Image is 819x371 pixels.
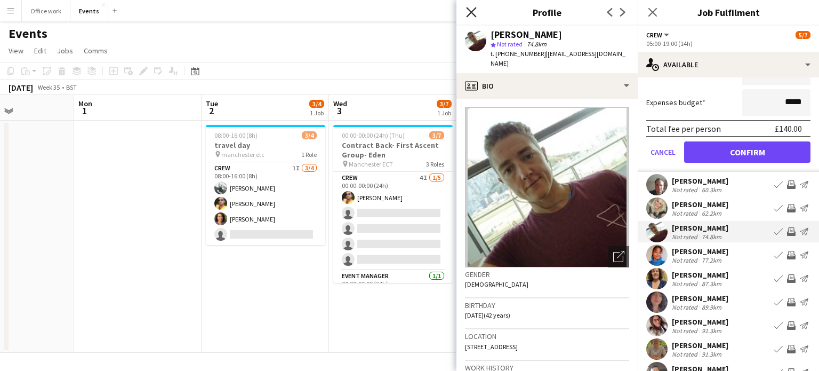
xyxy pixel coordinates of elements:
[53,44,77,58] a: Jobs
[437,100,452,108] span: 3/7
[672,341,728,350] div: [PERSON_NAME]
[672,176,728,186] div: [PERSON_NAME]
[206,99,218,108] span: Tue
[302,131,317,139] span: 3/4
[684,141,810,163] button: Confirm
[309,100,324,108] span: 3/4
[22,1,70,21] button: Office work
[332,105,347,117] span: 3
[206,125,325,245] app-job-card: 08:00-16:00 (8h)3/4travel day manchester etc1 RoleCrew1I3/408:00-16:00 (8h)[PERSON_NAME][PERSON_N...
[333,270,453,306] app-card-role: Event Manager1/100:00-00:00 (24h)
[646,123,721,134] div: Total fee per person
[465,331,629,341] h3: Location
[78,99,92,108] span: Mon
[700,327,724,335] div: 91.3km
[491,50,625,67] span: | [EMAIL_ADDRESS][DOMAIN_NAME]
[9,46,23,56] span: View
[333,172,453,270] app-card-role: Crew4I1/500:00-00:00 (24h)[PERSON_NAME]
[349,160,393,168] span: Manchester ECT
[214,131,258,139] span: 08:00-16:00 (8h)
[700,186,724,194] div: 60.3km
[672,186,700,194] div: Not rated
[465,301,629,310] h3: Birthday
[429,131,444,139] span: 3/7
[57,46,73,56] span: Jobs
[796,31,810,39] span: 5/7
[333,125,453,283] app-job-card: 00:00-00:00 (24h) (Thu)3/7Contract Back- First Ascent Group- Eden Manchester ECT3 RolesCrew4I1/50...
[79,44,112,58] a: Comms
[465,107,629,267] img: Crew avatar or photo
[491,50,546,58] span: t. [PHONE_NUMBER]
[700,280,724,288] div: 87.3km
[646,31,662,39] span: Crew
[700,303,724,311] div: 89.9km
[672,223,728,233] div: [PERSON_NAME]
[221,151,264,159] span: manchester etc
[638,52,819,77] div: Available
[672,256,700,264] div: Not rated
[491,30,562,40] div: [PERSON_NAME]
[646,141,680,163] button: Cancel
[672,350,700,358] div: Not rated
[206,162,325,245] app-card-role: Crew1I3/408:00-16:00 (8h)[PERSON_NAME][PERSON_NAME][PERSON_NAME]
[4,44,28,58] a: View
[437,109,451,117] div: 1 Job
[775,123,802,134] div: £140.00
[333,140,453,160] h3: Contract Back- First Ascent Group- Eden
[465,311,510,319] span: [DATE] (42 years)
[465,270,629,279] h3: Gender
[497,40,523,48] span: Not rated
[672,270,728,280] div: [PERSON_NAME]
[638,5,819,19] h3: Job Fulfilment
[70,1,108,21] button: Events
[700,350,724,358] div: 91.3km
[9,26,47,42] h1: Events
[672,303,700,311] div: Not rated
[646,31,671,39] button: Crew
[672,294,728,303] div: [PERSON_NAME]
[672,327,700,335] div: Not rated
[34,46,46,56] span: Edit
[608,246,629,267] div: Open photos pop-in
[525,40,549,48] span: 74.8km
[30,44,51,58] a: Edit
[672,200,728,209] div: [PERSON_NAME]
[301,151,317,159] span: 1 Role
[465,343,518,351] span: [STREET_ADDRESS]
[77,105,92,117] span: 1
[66,83,77,91] div: BST
[672,209,700,217] div: Not rated
[700,209,724,217] div: 62.2km
[672,233,700,241] div: Not rated
[456,73,638,99] div: Bio
[426,160,444,168] span: 3 Roles
[700,233,724,241] div: 74.8km
[35,83,62,91] span: Week 35
[9,82,33,93] div: [DATE]
[646,40,810,48] div: 05:00-19:00 (14h)
[646,98,705,107] label: Expenses budget
[84,46,108,56] span: Comms
[342,131,405,139] span: 00:00-00:00 (24h) (Thu)
[700,256,724,264] div: 77.2km
[310,109,324,117] div: 1 Job
[672,247,728,256] div: [PERSON_NAME]
[206,140,325,150] h3: travel day
[456,5,638,19] h3: Profile
[672,317,728,327] div: [PERSON_NAME]
[333,99,347,108] span: Wed
[672,280,700,288] div: Not rated
[204,105,218,117] span: 2
[465,280,528,288] span: [DEMOGRAPHIC_DATA]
